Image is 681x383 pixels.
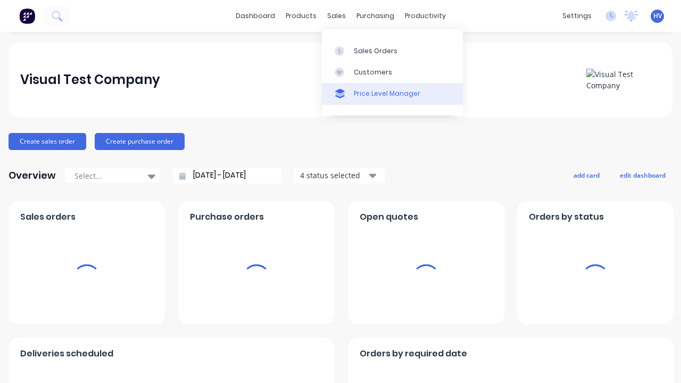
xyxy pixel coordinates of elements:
a: dashboard [230,8,280,24]
div: sales [322,8,351,24]
span: Open quotes [360,211,418,223]
div: 4 status selected [300,170,367,181]
span: Orders by status [529,211,604,223]
div: purchasing [351,8,400,24]
div: products [280,8,322,24]
span: HV [653,11,662,21]
button: add card [567,168,607,182]
button: 4 status selected [294,168,385,184]
button: edit dashboard [613,168,672,182]
button: Create sales order [9,133,86,150]
a: Customers [322,62,463,83]
img: Factory [19,8,35,24]
span: Deliveries scheduled [20,347,113,360]
div: Visual Test Company [20,69,160,90]
div: productivity [400,8,451,24]
div: settings [557,8,597,24]
div: Customers [354,68,392,77]
div: Sales Orders [354,46,397,56]
span: Purchase orders [190,211,264,223]
span: Orders by required date [360,347,467,360]
button: Create purchase order [95,133,185,150]
div: Overview [9,165,56,186]
div: Price Level Manager [354,89,420,98]
span: Sales orders [20,211,76,223]
img: Visual Test Company [586,69,661,91]
a: Price Level Manager [322,83,463,104]
a: Sales Orders [322,40,463,61]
